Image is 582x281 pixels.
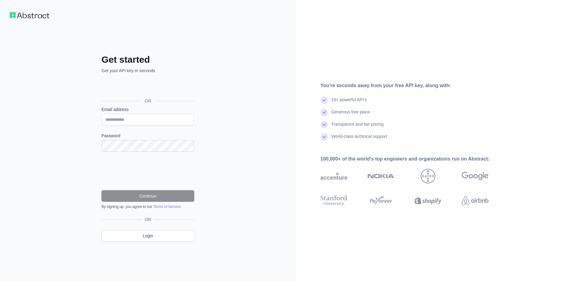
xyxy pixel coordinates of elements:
label: Password [101,133,194,139]
img: bayer [421,169,435,183]
p: Get your API key in seconds [101,68,194,74]
button: Continue [101,190,194,202]
div: World-class technical support [331,133,387,146]
img: check mark [320,97,328,104]
label: Email address [101,106,194,113]
img: payoneer [368,194,394,207]
div: 100,000+ of the world's top engineers and organizations run on Abstract: [320,155,508,163]
a: Login [101,230,194,242]
iframe: Nút Đăng nhập bằng Google [98,80,196,94]
div: Transparent and fair pricing [331,121,384,133]
img: shopify [415,194,441,207]
img: stanford university [320,194,347,207]
img: accenture [320,169,347,183]
img: nokia [368,169,394,183]
div: By signing up, you agree to our . [101,204,194,209]
span: OR [142,216,154,223]
img: google [462,169,489,183]
h2: Get started [101,54,194,65]
iframe: reCAPTCHA [101,159,194,183]
div: 15+ powerful API's [331,97,367,109]
img: check mark [320,121,328,128]
div: You're seconds away from your free API key, along with: [320,82,508,89]
span: OR [140,98,156,104]
img: check mark [320,133,328,141]
img: airbnb [462,194,489,207]
img: Workflow [10,12,49,18]
div: Generous free plans [331,109,370,121]
a: Terms of Service [153,205,180,209]
img: check mark [320,109,328,116]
